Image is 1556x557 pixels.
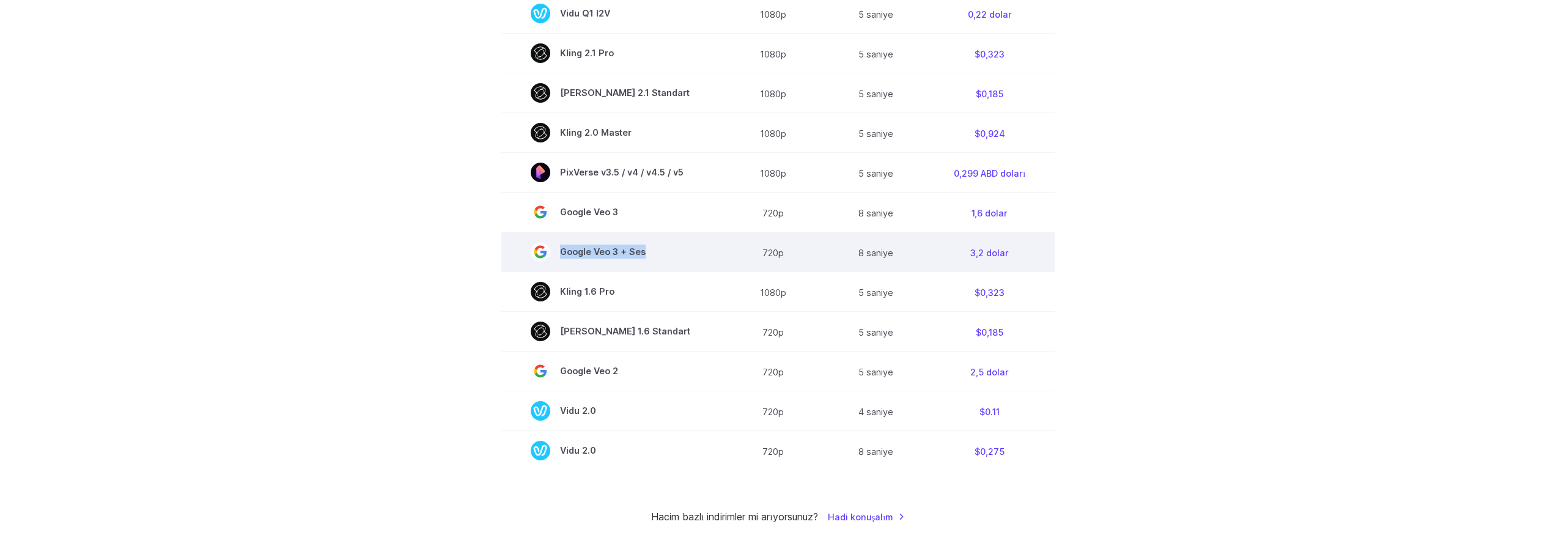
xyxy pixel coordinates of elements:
[560,8,610,18] font: Vidu Q1 I2V
[968,9,1012,19] font: 0,22 dolar
[972,207,1008,218] font: 1,6 dolar
[858,366,893,377] font: 5 saniye
[828,512,893,522] font: Hadi konuşalım
[858,326,893,337] font: 5 saniye
[760,168,786,178] font: 1080p
[858,48,893,59] font: 5 saniye
[970,366,1009,377] font: 2,5 dolar
[762,446,784,456] font: 720p
[858,406,893,416] font: 4 saniye
[760,9,786,19] font: 1080p
[762,406,784,416] font: 720p
[858,207,893,218] font: 8 saniye
[560,286,614,297] font: Kling 1.6 Pro
[762,366,784,377] font: 720p
[858,247,893,257] font: 8 saniye
[828,510,905,524] a: Hadi konuşalım
[975,128,1005,138] font: $0,924
[560,366,618,376] font: Google Veo 2
[560,207,618,217] font: Google Veo 3
[979,406,1000,416] font: $0.11
[560,405,596,416] font: Vidu 2.0
[858,9,893,19] font: 5 saniye
[760,128,786,138] font: 1080p
[762,247,784,257] font: 720p
[858,287,893,297] font: 5 saniye
[760,88,786,98] font: 1080p
[560,48,614,58] font: Kling 2.1 Pro
[858,88,893,98] font: 5 saniye
[560,127,632,138] font: Kling 2.0 Master
[760,48,786,59] font: 1080p
[970,247,1009,257] font: 3,2 dolar
[954,168,1025,178] font: 0,299 ABD doları
[975,287,1005,297] font: $0,323
[975,48,1005,59] font: $0,323
[858,446,893,456] font: 8 saniye
[651,511,818,523] font: Hacim bazlı indirimler mi arıyorsunuz?
[560,167,684,177] font: PixVerse v3.5 / v4 / v4.5 / v5
[560,445,596,456] font: Vidu 2.0
[762,207,784,218] font: 720p
[560,326,690,336] font: [PERSON_NAME] 1.6 Standart
[760,287,786,297] font: 1080p
[858,168,893,178] font: 5 saniye
[976,88,1003,98] font: $0,185
[858,128,893,138] font: 5 saniye
[762,326,784,337] font: 720p
[976,326,1003,337] font: $0,185
[975,446,1005,456] font: $0,275
[560,87,690,98] font: [PERSON_NAME] 2.1 Standart
[560,246,646,257] font: Google Veo 3 + Ses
